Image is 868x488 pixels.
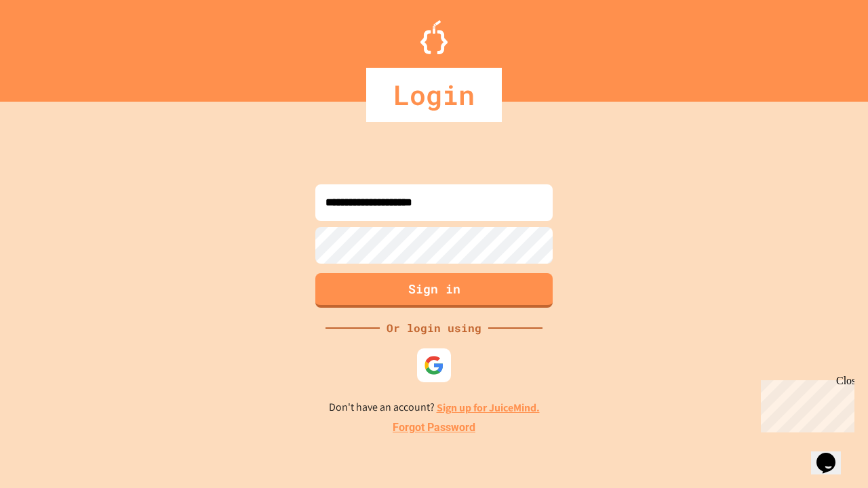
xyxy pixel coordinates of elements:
img: google-icon.svg [424,355,444,375]
a: Forgot Password [393,420,475,436]
div: Login [366,68,502,122]
iframe: chat widget [811,434,854,474]
p: Don't have an account? [329,399,540,416]
button: Sign in [315,273,553,308]
div: Chat with us now!Close [5,5,94,86]
img: Logo.svg [420,20,448,54]
iframe: chat widget [755,375,854,432]
a: Sign up for JuiceMind. [437,401,540,415]
div: Or login using [380,320,488,336]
